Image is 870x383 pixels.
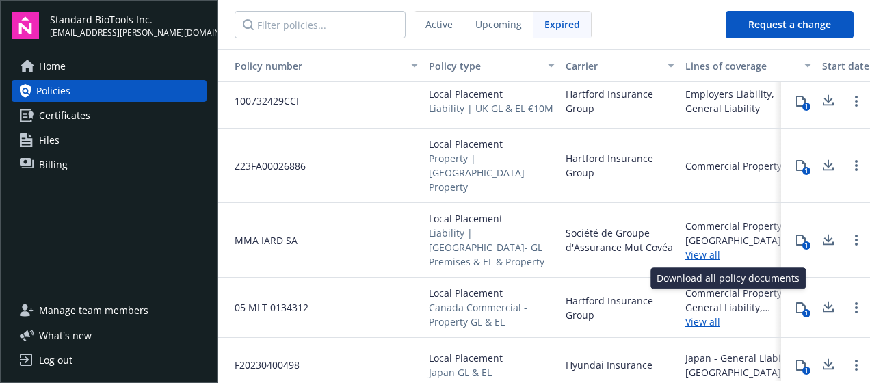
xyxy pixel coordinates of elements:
a: View all [685,248,811,262]
span: [EMAIL_ADDRESS][PERSON_NAME][DOMAIN_NAME] [50,27,207,39]
a: View all [685,315,811,329]
span: Hyundai Insurance [566,358,652,372]
div: Employers Liability, General Liability [685,87,811,116]
span: 100732429CCI [224,94,299,108]
a: Home [12,55,207,77]
input: Filter policies... [235,11,406,38]
span: 05 MLT 0134312 [224,300,308,315]
span: Hartford Insurance Group [566,293,674,322]
span: Upcoming [475,17,522,31]
span: Canada Commercial - Property GL & EL [429,300,555,329]
span: Z23FA00026886 [224,159,306,173]
span: Files [39,129,60,151]
span: Société de Groupe d'Assurance Mut Covéa [566,226,674,254]
span: Local Placement [429,286,555,300]
button: 1 [787,152,815,179]
button: Standard BioTools Inc.[EMAIL_ADDRESS][PERSON_NAME][DOMAIN_NAME] [50,12,207,39]
a: Manage team members [12,300,207,321]
a: Open options [848,157,865,174]
div: Policy type [429,59,540,73]
div: Japan - General Liability, [GEOGRAPHIC_DATA] - Employers Liability [685,351,811,380]
div: 1 [802,367,810,375]
div: Commercial Property [685,159,782,173]
button: 1 [787,352,815,379]
div: Policy number [224,59,403,73]
div: 1 [802,241,810,250]
img: navigator-logo.svg [12,12,39,39]
div: 1 [802,103,810,111]
span: Active [425,17,453,31]
span: Liability | UK GL & EL €10M [429,101,553,116]
div: 1 [802,167,810,175]
div: 1 [802,309,810,317]
span: Billing [39,154,68,176]
span: Local Placement [429,351,503,365]
span: MMA IARD SA [224,233,298,248]
div: Lines of coverage [685,59,796,73]
span: Local Placement [429,211,555,226]
div: Log out [39,349,72,371]
span: Home [39,55,66,77]
div: Toggle SortBy [224,59,403,73]
span: Manage team members [39,300,148,321]
button: Lines of coverage [680,49,817,82]
span: What ' s new [39,328,92,343]
span: Hartford Insurance Group [566,87,674,116]
span: Local Placement [429,87,553,101]
span: F20230400498 [224,358,300,372]
button: 1 [787,294,815,321]
a: Certificates [12,105,207,127]
span: Policies [36,80,70,102]
a: Open options [848,232,865,248]
span: Hartford Insurance Group [566,151,674,180]
button: What's new [12,328,114,343]
div: Commercial Property, [GEOGRAPHIC_DATA] - Employers Liability, [GEOGRAPHIC_DATA] - General Liability [685,219,811,248]
span: Standard BioTools Inc. [50,12,207,27]
button: 1 [787,88,815,115]
div: Carrier [566,59,659,73]
span: Property | [GEOGRAPHIC_DATA] - Property [429,151,555,194]
button: 1 [787,226,815,254]
a: Open options [848,300,865,316]
a: Files [12,129,207,151]
span: Local Placement [429,137,555,151]
div: Download all policy documents [650,267,806,289]
button: Carrier [560,49,680,82]
span: Certificates [39,105,90,127]
button: Policy type [423,49,560,82]
span: Expired [544,17,580,31]
button: Request a change [726,11,854,38]
span: Liability | [GEOGRAPHIC_DATA]- GL Premises & EL & Property [429,226,555,269]
a: Policies [12,80,207,102]
div: Commercial Property, General Liability, Employers Liability [685,286,811,315]
a: Open options [848,93,865,109]
a: Open options [848,357,865,373]
span: Japan GL & EL [429,365,503,380]
a: Billing [12,154,207,176]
